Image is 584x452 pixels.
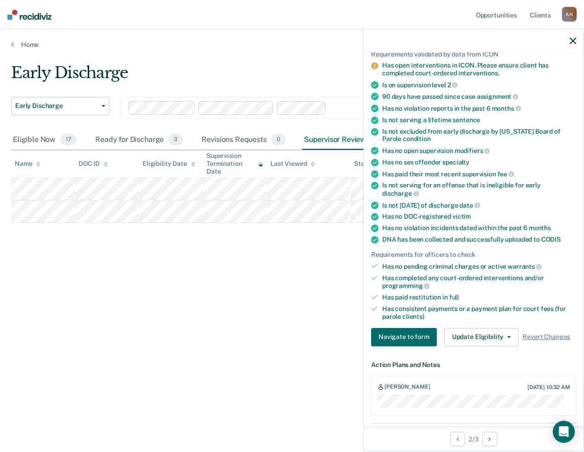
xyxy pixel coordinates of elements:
[382,282,429,289] span: programming
[382,262,576,271] div: Has no pending criminal charges or active
[168,134,183,146] span: 3
[382,158,576,166] div: Has no sex offender
[541,236,561,243] span: CODIS
[522,333,570,341] span: Revert Changes
[482,432,497,446] button: Next Opportunity
[508,263,542,270] span: warrants
[402,313,424,320] span: clients)
[200,130,287,150] div: Revisions Requests
[206,152,263,175] div: Supervision Termination Date
[93,130,185,150] div: Ready for Discharge
[11,40,573,49] a: Home
[382,81,576,89] div: Is on supervision level
[371,51,576,58] div: Requirements validated by data from ICON
[60,134,77,146] span: 17
[15,102,98,110] span: Early Discharge
[11,130,79,150] div: Eligible Now
[382,305,576,321] div: Has consistent payments or a payment plan for court fees (for parole
[382,104,576,113] div: Has no violation reports in the past 6
[442,158,469,166] span: specialty
[382,224,576,232] div: Has no violation incidents dated within the past 6
[382,170,576,178] div: Has paid their most recent supervision
[527,384,570,390] div: [DATE] 10:32 AM
[79,160,108,168] div: DOC ID
[11,63,537,90] div: Early Discharge
[444,328,519,346] button: Update Eligibility
[492,105,521,112] span: months
[382,128,576,143] div: Is not excluded from early discharge by [US_STATE] Board of Parole
[7,10,52,20] img: Recidiviz
[450,432,465,446] button: Previous Opportunity
[384,384,430,391] div: [PERSON_NAME]
[452,116,480,124] span: sentence
[371,361,576,369] dt: Action Plans and Notes
[529,224,551,232] span: months
[403,135,431,142] span: condition
[382,294,576,301] div: Has paid restitution in
[382,213,576,220] div: Has no DOC-registered
[449,294,459,301] span: full
[382,236,576,243] div: DNA has been collected and successfully uploaded to
[382,201,576,209] div: Is not [DATE] of discharge
[270,160,315,168] div: Last Viewed
[382,62,576,77] div: Has open interventions in ICON. Please ensure client has completed court-ordered interventions.
[382,190,419,197] span: discharge
[271,134,286,146] span: 0
[452,213,471,220] span: victim
[364,427,584,451] div: 2 / 3
[477,93,518,100] span: assignment
[371,251,576,259] div: Requirements for officers to check
[498,170,514,178] span: fee
[455,147,490,154] span: modifiers
[459,202,480,209] span: date
[382,147,576,155] div: Has no open supervision
[15,160,40,168] div: Name
[382,181,576,197] div: Is not serving for an offense that is ineligible for early
[382,116,576,124] div: Is not serving a lifetime
[143,160,195,168] div: Eligibility Date
[371,328,437,346] button: Navigate to form
[371,328,441,346] a: Navigate to form link
[447,81,458,89] span: 2
[302,130,387,150] div: Supervisor Review
[553,421,575,443] div: Open Intercom Messenger
[382,274,576,290] div: Has completed any court-ordered interventions and/or
[354,160,374,168] div: Status
[562,7,577,22] div: A H
[382,92,576,101] div: 90 days have passed since case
